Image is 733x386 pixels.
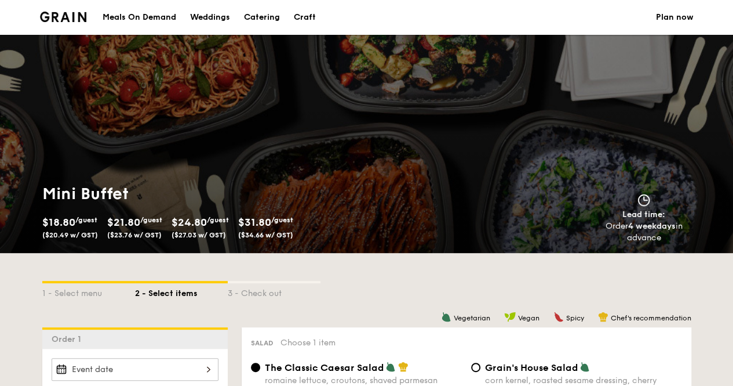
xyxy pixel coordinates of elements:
[398,362,409,372] img: icon-chef-hat.a58ddaea.svg
[42,231,98,239] span: ($20.49 w/ GST)
[52,358,218,381] input: Event date
[107,216,140,229] span: $21.80
[518,314,539,322] span: Vegan
[598,312,608,322] img: icon-chef-hat.a58ddaea.svg
[75,216,97,224] span: /guest
[471,363,480,372] input: Grain's House Saladcorn kernel, roasted sesame dressing, cherry tomato
[628,221,676,231] strong: 4 weekdays
[592,221,696,244] div: Order in advance
[635,194,652,207] img: icon-clock.2db775ea.svg
[238,231,293,239] span: ($34.66 w/ GST)
[42,283,135,300] div: 1 - Select menu
[566,314,584,322] span: Spicy
[553,312,564,322] img: icon-spicy.37a8142b.svg
[611,314,691,322] span: Chef's recommendation
[40,12,87,22] img: Grain
[251,339,273,347] span: Salad
[42,216,75,229] span: $18.80
[385,362,396,372] img: icon-vegetarian.fe4039eb.svg
[135,283,228,300] div: 2 - Select items
[52,334,86,344] span: Order 1
[40,12,87,22] a: Logotype
[504,312,516,322] img: icon-vegan.f8ff3823.svg
[271,216,293,224] span: /guest
[454,314,490,322] span: Vegetarian
[42,183,362,204] h1: Mini Buffet
[107,231,162,239] span: ($23.76 w/ GST)
[579,362,590,372] img: icon-vegetarian.fe4039eb.svg
[140,216,162,224] span: /guest
[485,362,578,373] span: Grain's House Salad
[251,363,260,372] input: The Classic Caesar Saladromaine lettuce, croutons, shaved parmesan flakes, cherry tomatoes, house...
[172,216,207,229] span: $24.80
[280,338,335,348] span: Choose 1 item
[207,216,229,224] span: /guest
[265,362,384,373] span: The Classic Caesar Salad
[238,216,271,229] span: $31.80
[622,210,665,219] span: Lead time:
[441,312,451,322] img: icon-vegetarian.fe4039eb.svg
[172,231,226,239] span: ($27.03 w/ GST)
[228,283,320,300] div: 3 - Check out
